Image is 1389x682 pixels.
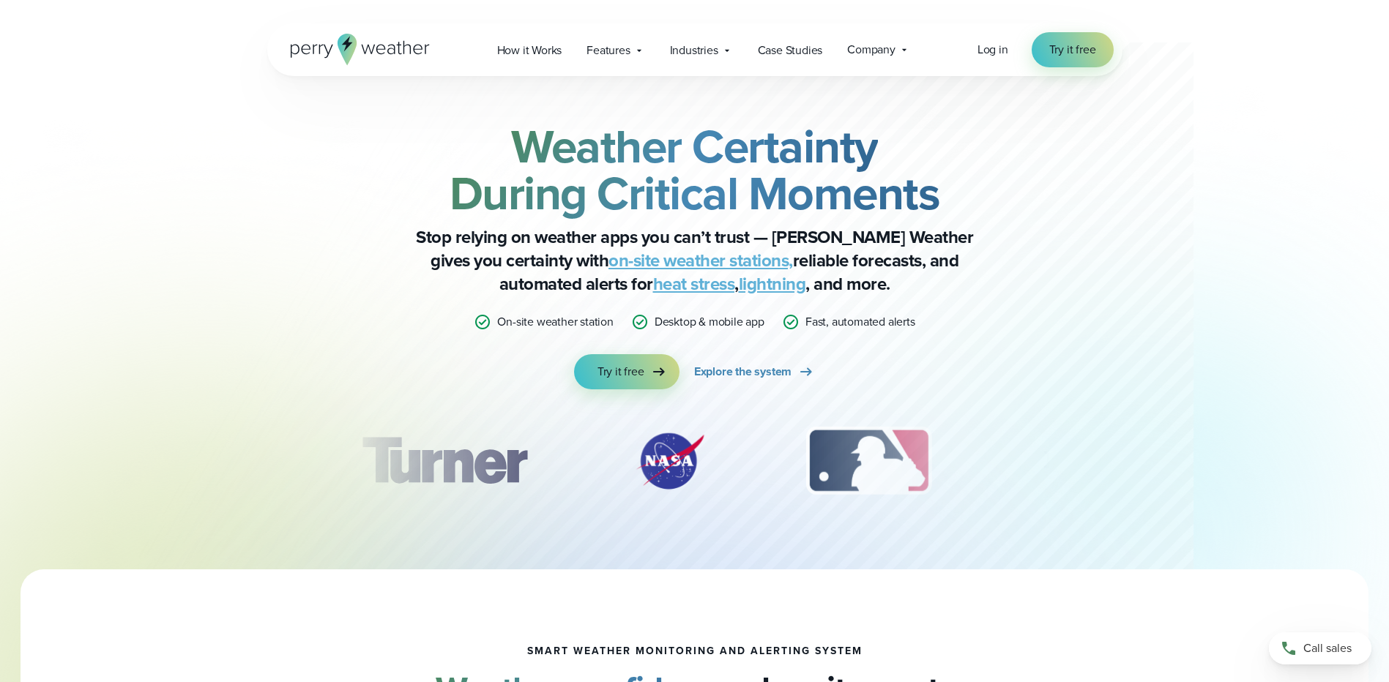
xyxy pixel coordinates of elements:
[485,35,575,65] a: How it Works
[619,424,721,498] div: 2 of 12
[694,363,792,381] span: Explore the system
[450,112,940,228] strong: Weather Certainty During Critical Moments
[497,313,613,331] p: On-site weather station
[792,424,946,498] img: MLB.svg
[653,271,735,297] a: heat stress
[745,35,835,65] a: Case Studies
[977,41,1008,58] span: Log in
[1049,41,1096,59] span: Try it free
[574,354,679,389] a: Try it free
[402,225,988,296] p: Stop relying on weather apps you can’t trust — [PERSON_NAME] Weather gives you certainty with rel...
[608,247,793,274] a: on-site weather stations,
[847,41,895,59] span: Company
[619,424,721,498] img: NASA.svg
[977,41,1008,59] a: Log in
[670,42,718,59] span: Industries
[1303,640,1352,657] span: Call sales
[586,42,630,59] span: Features
[792,424,946,498] div: 3 of 12
[758,42,823,59] span: Case Studies
[597,363,644,381] span: Try it free
[1269,632,1371,664] a: Call sales
[340,424,548,498] img: Turner-Construction_1.svg
[739,271,806,297] a: lightning
[1032,32,1114,67] a: Try it free
[527,645,863,657] h1: smart weather monitoring and alerting system
[1016,424,1133,498] div: 4 of 12
[340,424,548,498] div: 1 of 12
[1016,424,1133,498] img: PGA.svg
[805,313,915,331] p: Fast, automated alerts
[497,42,562,59] span: How it Works
[655,313,764,331] p: Desktop & mobile app
[340,424,1049,505] div: slideshow
[694,354,815,389] a: Explore the system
